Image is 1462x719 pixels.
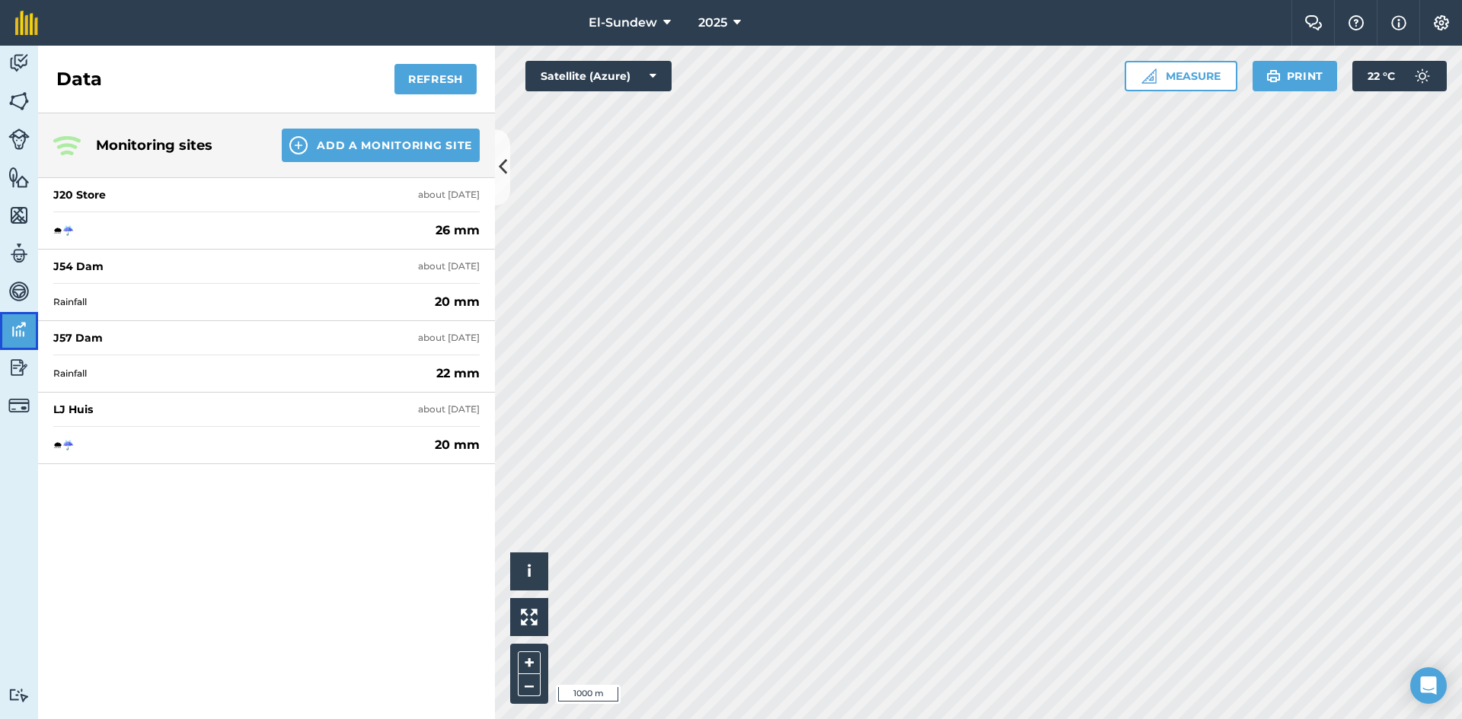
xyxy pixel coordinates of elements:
[418,332,480,344] div: about [DATE]
[510,552,548,590] button: i
[8,242,30,265] img: svg+xml;base64,PD94bWwgdmVyc2lvbj0iMS4wIiBlbmNvZGluZz0idXRmLTgiPz4KPCEtLSBHZW5lcmF0b3I6IEFkb2JlIE...
[8,166,30,189] img: svg+xml;base64,PHN2ZyB4bWxucz0iaHR0cDovL3d3dy53My5vcmcvMjAwMC9zdmciIHdpZHRoPSI1NiIgaGVpZ2h0PSI2MC...
[8,90,30,113] img: svg+xml;base64,PHN2ZyB4bWxucz0iaHR0cDovL3d3dy53My5vcmcvMjAwMC9zdmciIHdpZHRoPSI1NiIgaGVpZ2h0PSI2MC...
[525,61,672,91] button: Satellite (Azure)
[15,11,38,35] img: fieldmargin Logo
[394,64,477,94] button: Refresh
[38,321,495,393] a: J57 Damabout [DATE]Rainfall22 mm
[435,436,480,454] strong: 20 mm
[1125,61,1237,91] button: Measure
[53,259,104,274] div: J54 Dam
[1253,61,1338,91] button: Print
[8,356,30,379] img: svg+xml;base64,PD94bWwgdmVyc2lvbj0iMS4wIiBlbmNvZGluZz0idXRmLTgiPz4KPCEtLSBHZW5lcmF0b3I6IEFkb2JlIE...
[53,402,93,417] div: LJ Huis
[418,260,480,272] div: about [DATE]
[1432,15,1451,30] img: A cog icon
[38,178,495,250] a: J20 Storeabout [DATE]🌧☔️26 mm
[38,250,495,321] a: J54 Damabout [DATE]Rainfall20 mm
[8,318,30,341] img: svg+xml;base64,PD94bWwgdmVyc2lvbj0iMS4wIiBlbmNvZGluZz0idXRmLTgiPz4KPCEtLSBHZW5lcmF0b3I6IEFkb2JlIE...
[8,395,30,416] img: svg+xml;base64,PD94bWwgdmVyc2lvbj0iMS4wIiBlbmNvZGluZz0idXRmLTgiPz4KPCEtLSBHZW5lcmF0b3I6IEFkb2JlIE...
[518,674,541,696] button: –
[8,688,30,702] img: svg+xml;base64,PD94bWwgdmVyc2lvbj0iMS4wIiBlbmNvZGluZz0idXRmLTgiPz4KPCEtLSBHZW5lcmF0b3I6IEFkb2JlIE...
[53,187,106,202] div: J20 Store
[8,52,30,75] img: svg+xml;base64,PD94bWwgdmVyc2lvbj0iMS4wIiBlbmNvZGluZz0idXRmLTgiPz4KPCEtLSBHZW5lcmF0b3I6IEFkb2JlIE...
[53,330,103,345] div: J57 Dam
[8,129,30,150] img: svg+xml;base64,PD94bWwgdmVyc2lvbj0iMS4wIiBlbmNvZGluZz0idXRmLTgiPz4KPCEtLSBHZW5lcmF0b3I6IEFkb2JlIE...
[1347,15,1365,30] img: A question mark icon
[1407,61,1438,91] img: svg+xml;base64,PD94bWwgdmVyc2lvbj0iMS4wIiBlbmNvZGluZz0idXRmLTgiPz4KPCEtLSBHZW5lcmF0b3I6IEFkb2JlIE...
[53,224,429,237] span: 🌧☔️
[53,296,429,308] span: Rainfall
[435,293,480,311] strong: 20 mm
[53,439,429,451] span: 🌧☔️
[282,129,480,162] button: Add a Monitoring Site
[698,14,727,32] span: 2025
[1391,14,1406,32] img: svg+xml;base64,PHN2ZyB4bWxucz0iaHR0cDovL3d3dy53My5vcmcvMjAwMC9zdmciIHdpZHRoPSIxNyIgaGVpZ2h0PSIxNy...
[1368,61,1395,91] span: 22 ° C
[56,67,102,91] h2: Data
[8,280,30,303] img: svg+xml;base64,PD94bWwgdmVyc2lvbj0iMS4wIiBlbmNvZGluZz0idXRmLTgiPz4KPCEtLSBHZW5lcmF0b3I6IEFkb2JlIE...
[518,651,541,674] button: +
[589,14,657,32] span: El-Sundew
[521,609,538,625] img: Four arrows, one pointing top left, one top right, one bottom right and the last bottom left
[418,403,480,415] div: about [DATE]
[1266,67,1281,85] img: svg+xml;base64,PHN2ZyB4bWxucz0iaHR0cDovL3d3dy53My5vcmcvMjAwMC9zdmciIHdpZHRoPSIxOSIgaGVpZ2h0PSIyNC...
[436,221,480,240] strong: 26 mm
[8,204,30,227] img: svg+xml;base64,PHN2ZyB4bWxucz0iaHR0cDovL3d3dy53My5vcmcvMjAwMC9zdmciIHdpZHRoPSI1NiIgaGVpZ2h0PSI2MC...
[1410,667,1447,704] div: Open Intercom Messenger
[96,135,257,156] h4: Monitoring sites
[38,393,495,464] a: LJ Huisabout [DATE]🌧☔️20 mm
[1304,15,1323,30] img: Two speech bubbles overlapping with the left bubble in the forefront
[418,189,480,201] div: about [DATE]
[53,136,81,155] img: Three radiating wave signals
[289,136,308,154] img: svg+xml;base64,PHN2ZyB4bWxucz0iaHR0cDovL3d3dy53My5vcmcvMjAwMC9zdmciIHdpZHRoPSIxNCIgaGVpZ2h0PSIyNC...
[1352,61,1447,91] button: 22 °C
[53,367,430,380] span: Rainfall
[527,562,531,581] span: i
[436,364,480,383] strong: 22 mm
[1141,68,1157,84] img: Ruler icon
